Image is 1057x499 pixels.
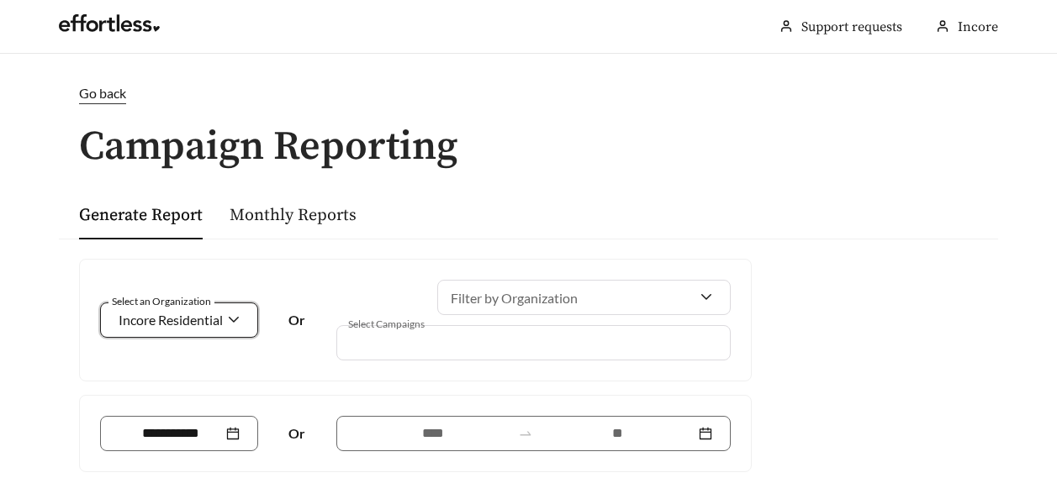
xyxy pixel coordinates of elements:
[79,85,126,101] span: Go back
[518,426,533,441] span: swap-right
[958,18,998,35] span: Incore
[288,425,305,441] strong: Or
[230,205,357,226] a: Monthly Reports
[59,83,998,104] a: Go back
[59,125,998,170] h1: Campaign Reporting
[801,18,902,35] a: Support requests
[288,312,305,328] strong: Or
[79,205,203,226] a: Generate Report
[518,426,533,441] span: to
[119,312,223,328] span: Incore Residential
